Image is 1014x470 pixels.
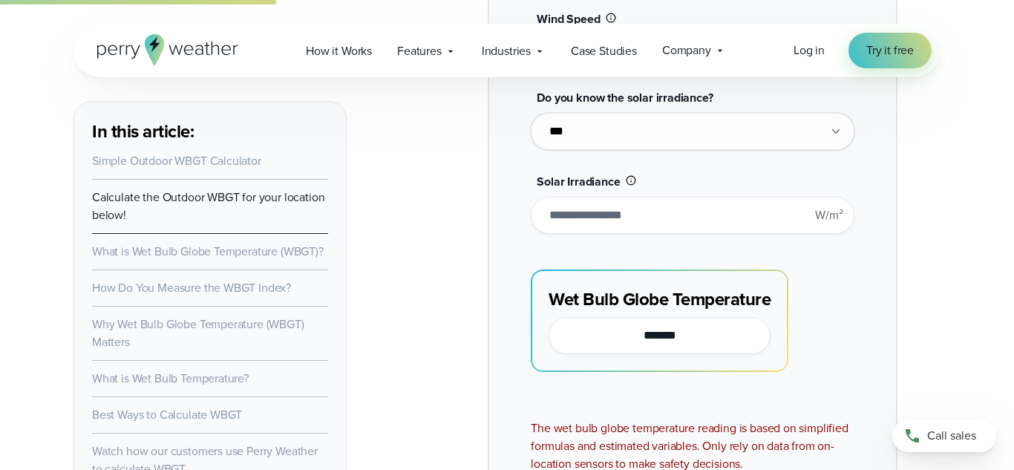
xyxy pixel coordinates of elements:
[293,36,385,66] a: How it Works
[92,243,324,260] a: What is Wet Bulb Globe Temperature (WBGT)?
[306,42,372,60] span: How it Works
[92,120,328,143] h3: In this article:
[92,370,249,387] a: What is Wet Bulb Temperature?
[927,427,976,445] span: Call sales
[92,406,242,423] a: Best Ways to Calculate WBGT
[92,316,304,350] a: Why Wet Bulb Globe Temperature (WBGT) Matters
[558,36,650,66] a: Case Studies
[537,10,600,27] span: Wind Speed
[866,42,914,59] span: Try it free
[892,420,996,452] a: Call sales
[848,33,932,68] a: Try it free
[482,42,531,60] span: Industries
[397,42,442,60] span: Features
[537,173,620,190] span: Solar Irradiance
[537,89,713,106] span: Do you know the solar irradiance?
[662,42,711,59] span: Company
[92,279,291,296] a: How Do You Measure the WBGT Index?
[794,42,825,59] a: Log in
[92,152,261,169] a: Simple Outdoor WBGT Calculator
[571,42,637,60] span: Case Studies
[92,189,324,223] a: Calculate the Outdoor WBGT for your location below!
